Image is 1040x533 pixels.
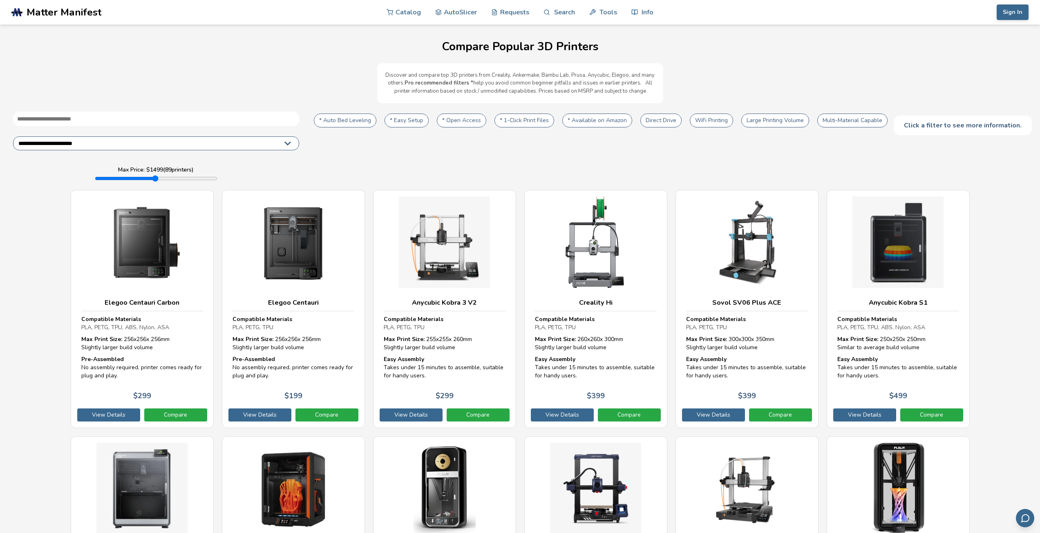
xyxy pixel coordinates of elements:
[8,40,1032,53] h1: Compare Popular 3D Printers
[380,408,443,421] a: View Details
[837,355,959,379] div: Takes under 15 minutes to assemble, suitable for handy users.
[384,355,424,363] strong: Easy Assembly
[228,408,291,421] a: View Details
[531,408,594,421] a: View Details
[384,355,505,379] div: Takes under 15 minutes to assemble, suitable for handy users.
[144,408,207,421] a: Compare
[233,355,354,379] div: No assembly required, printer comes ready for plug and play.
[837,335,959,351] div: 250 x 250 x 250 mm Similar to average build volume
[837,355,878,363] strong: Easy Assembly
[384,299,505,307] h3: Anycubic Kobra 3 V2
[385,71,655,96] p: Discover and compare top 3D printers from Creality, Ankermake, Bambu Lab, Prusa, Anycubic, Elegoo...
[741,114,809,127] button: Large Printing Volume
[384,335,425,343] strong: Max Print Size:
[81,335,203,351] div: 256 x 256 x 256 mm Slightly larger build volume
[118,167,194,173] label: Max Price: $ 1499 ( 89 printers)
[81,315,141,323] strong: Compatible Materials
[81,335,122,343] strong: Max Print Size:
[385,114,429,127] button: * Easy Setup
[889,392,907,400] p: $ 499
[494,114,554,127] button: * 1-Click Print Files
[535,299,657,307] h3: Creality Hi
[997,4,1029,20] button: Sign In
[640,114,682,127] button: Direct Drive
[535,335,576,343] strong: Max Print Size:
[81,299,203,307] h3: Elegoo Centauri Carbon
[817,114,888,127] button: Multi-Material Capable
[524,190,667,428] a: Creality HiCompatible MaterialsPLA, PETG, TPUMax Print Size: 260x260x 300mmSlightly larger build ...
[233,299,354,307] h3: Elegoo Centauri
[738,392,756,400] p: $ 399
[682,408,745,421] a: View Details
[447,408,510,421] a: Compare
[133,392,151,400] p: $ 299
[686,355,808,379] div: Takes under 15 minutes to assemble, suitable for handy users.
[535,315,595,323] strong: Compatible Materials
[535,355,575,363] strong: Easy Assembly
[384,335,505,351] div: 255 x 255 x 260 mm Slightly larger build volume
[598,408,661,421] a: Compare
[837,299,959,307] h3: Anycubic Kobra S1
[284,392,302,400] p: $ 199
[81,355,124,363] strong: Pre-Assembled
[749,408,812,421] a: Compare
[373,190,516,428] a: Anycubic Kobra 3 V2Compatible MaterialsPLA, PETG, TPUMax Print Size: 255x255x 260mmSlightly large...
[675,190,819,428] a: Sovol SV06 Plus ACECompatible MaterialsPLA, PETG, TPUMax Print Size: 300x300x 350mmSlightly large...
[827,190,970,428] a: Anycubic Kobra S1Compatible MaterialsPLA, PETG, TPU, ABS, Nylon, ASAMax Print Size: 250x250x 250m...
[81,323,169,331] span: PLA, PETG, TPU, ABS, Nylon, ASA
[437,114,486,127] button: * Open Access
[587,392,605,400] p: $ 399
[71,190,214,428] a: Elegoo Centauri CarbonCompatible MaterialsPLA, PETG, TPU, ABS, Nylon, ASAMax Print Size: 256x256x...
[562,114,632,127] button: * Available on Amazon
[233,355,275,363] strong: Pre-Assembled
[314,114,376,127] button: * Auto Bed Leveling
[81,355,203,379] div: No assembly required, printer comes ready for plug and play.
[233,323,273,331] span: PLA, PETG, TPU
[833,408,896,421] a: View Details
[686,335,808,351] div: 300 x 300 x 350 mm Slightly larger build volume
[837,335,878,343] strong: Max Print Size:
[686,315,746,323] strong: Compatible Materials
[535,323,576,331] span: PLA, PETG, TPU
[686,299,808,307] h3: Sovol SV06 Plus ACE
[27,7,101,18] span: Matter Manifest
[233,315,292,323] strong: Compatible Materials
[77,408,140,421] a: View Details
[405,79,473,87] b: Pro recommended filters *
[436,392,454,400] p: $ 299
[1016,509,1034,527] button: Send feedback via email
[295,408,358,421] a: Compare
[837,315,897,323] strong: Compatible Materials
[233,335,273,343] strong: Max Print Size:
[535,335,657,351] div: 260 x 260 x 300 mm Slightly larger build volume
[686,335,727,343] strong: Max Print Size:
[384,315,443,323] strong: Compatible Materials
[384,323,425,331] span: PLA, PETG, TPU
[690,114,733,127] button: WiFi Printing
[686,323,727,331] span: PLA, PETG, TPU
[535,355,657,379] div: Takes under 15 minutes to assemble, suitable for handy users.
[686,355,727,363] strong: Easy Assembly
[222,190,365,428] a: Elegoo CentauriCompatible MaterialsPLA, PETG, TPUMax Print Size: 256x256x 256mmSlightly larger bu...
[900,408,963,421] a: Compare
[837,323,925,331] span: PLA, PETG, TPU, ABS, Nylon, ASA
[233,335,354,351] div: 256 x 256 x 256 mm Slightly larger build volume
[894,116,1032,135] div: Click a filter to see more information.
